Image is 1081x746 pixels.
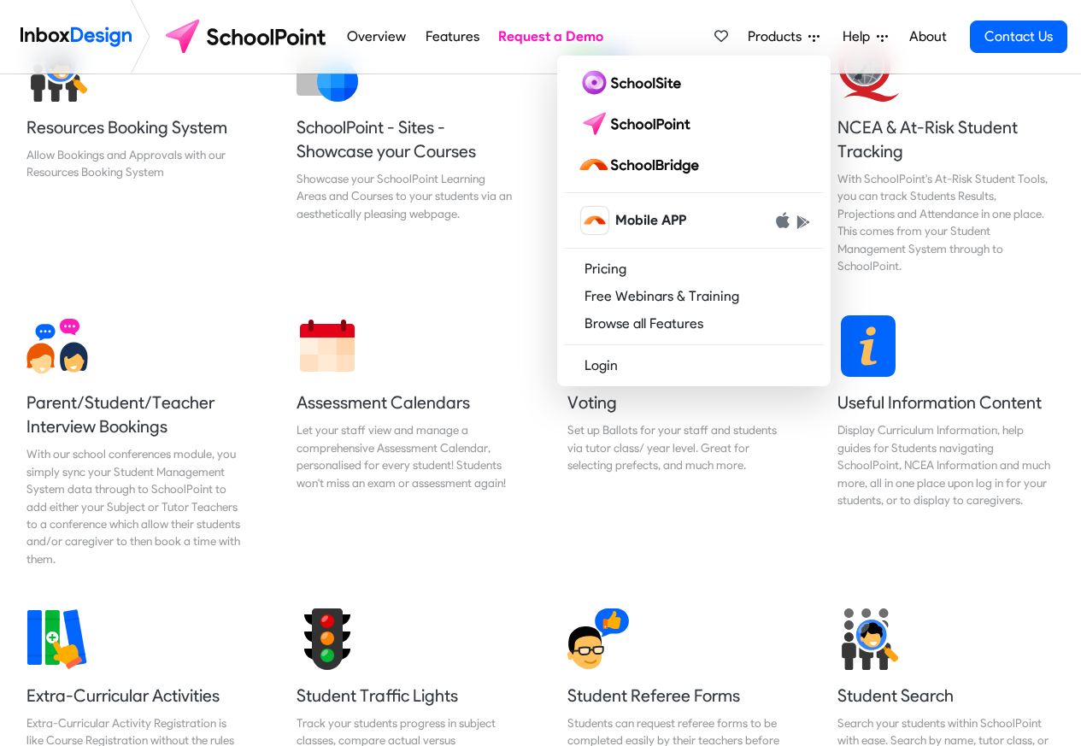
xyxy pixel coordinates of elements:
[297,115,514,163] h5: SchoolPoint - Sites - Showcase your Courses
[837,115,1055,163] h5: NCEA & At-Risk Student Tracking
[567,608,629,670] img: 2022_01_17_icon_student_referee.svg
[297,421,514,491] div: Let your staff view and manage a comprehensive Assessment Calendar, personalised for every studen...
[13,302,257,581] a: Parent/Student/Teacher Interview Bookings With our school conferences module, you simply sync you...
[564,200,824,241] a: schoolbridge icon Mobile APP
[564,310,824,338] a: Browse all Features
[843,26,877,47] span: Help
[578,110,698,138] img: schoolpoint logo
[13,26,257,288] a: Resources Booking System Allow Bookings and Approvals with our Resources Booking System
[567,684,784,708] h5: Student Referee Forms
[824,26,1068,288] a: NCEA & At-Risk Student Tracking With SchoolPoint's At-Risk Student Tools, you can track Students ...
[343,20,411,54] a: Overview
[837,391,1055,414] h5: Useful Information Content
[26,315,88,377] img: 2022_01_13_icon_conversation.svg
[26,115,244,139] h5: Resources Booking System
[554,302,798,581] a: Voting Set up Ballots for your staff and students via tutor class/ year level. Great for selectin...
[567,421,784,473] div: Set up Ballots for your staff and students via tutor class/ year level. Great for selecting prefe...
[578,151,706,179] img: schoolbridge logo
[837,170,1055,274] div: With SchoolPoint's At-Risk Student Tools, you can track Students Results, Projections and Attenda...
[564,352,824,379] a: Login
[970,21,1067,53] a: Contact Us
[581,207,608,234] img: schoolbridge icon
[741,20,826,54] a: Products
[420,20,484,54] a: Features
[26,684,244,708] h5: Extra-Curricular Activities
[824,302,1068,581] a: Useful Information Content Display Curriculum Information, help guides for Students navigating Sc...
[837,608,899,670] img: 2022_01_17_icon_student_search.svg
[904,20,951,54] a: About
[26,391,244,438] h5: Parent/Student/Teacher Interview Bookings
[26,445,244,567] div: With our school conferences module, you simply sync your Student Management System data through t...
[748,26,808,47] span: Products
[837,684,1055,708] h5: Student Search
[578,69,688,97] img: schoolsite logo
[283,302,527,581] a: Assessment Calendars Let your staff view and manage a comprehensive Assessment Calendar, personal...
[564,256,824,283] a: Pricing
[564,283,824,310] a: Free Webinars & Training
[157,16,338,57] img: schoolpoint logo
[557,56,831,386] div: Products
[297,170,514,222] div: Showcase your SchoolPoint Learning Areas and Courses to your students via an aesthetically pleasi...
[26,146,244,181] div: Allow Bookings and Approvals with our Resources Booking System
[297,315,358,377] img: 2022_01_13_icon_calendar.svg
[615,210,686,231] span: Mobile APP
[567,391,784,414] h5: Voting
[283,26,527,288] a: SchoolPoint - Sites - Showcase your Courses Showcase your SchoolPoint Learning Areas and Courses ...
[837,421,1055,508] div: Display Curriculum Information, help guides for Students navigating SchoolPoint, NCEA Information...
[836,20,895,54] a: Help
[297,608,358,670] img: 2022_01_17_icon_student_traffic_lights.svg
[297,684,514,708] h5: Student Traffic Lights
[297,391,514,414] h5: Assessment Calendars
[26,608,88,670] img: 2022_01_13_icon_extra_curricular.svg
[494,20,608,54] a: Request a Demo
[554,26,798,288] a: Course Selection Clever Course Selection for any Situation. SchoolPoint enables students and care...
[837,315,899,377] img: 2022_01_13_icon_information.svg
